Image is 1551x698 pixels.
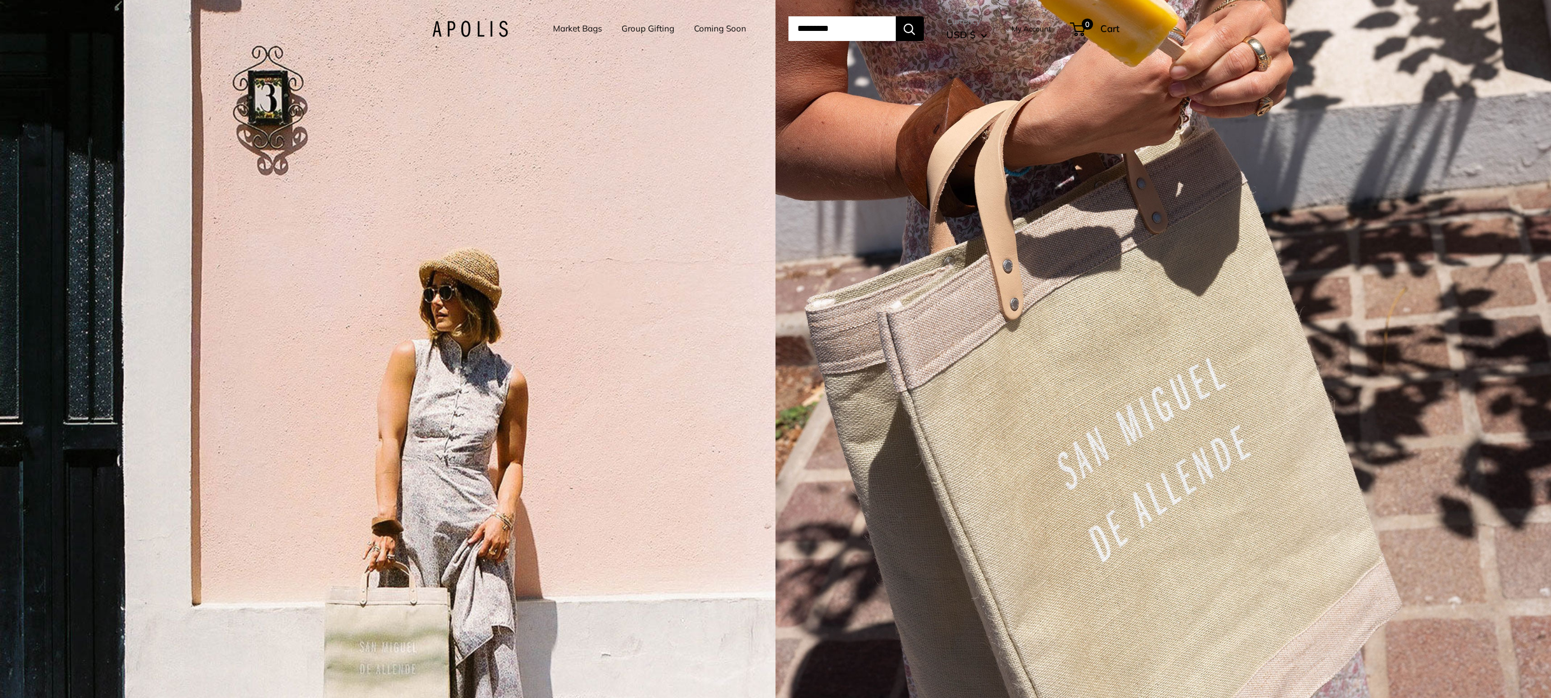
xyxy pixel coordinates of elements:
span: Cart [1100,22,1119,34]
input: Search... [788,16,896,41]
a: Group Gifting [622,21,674,37]
button: USD $ [946,26,987,44]
a: My Account [1012,22,1051,35]
span: 0 [1081,19,1092,30]
a: Market Bags [553,21,602,37]
img: Apolis [432,21,508,37]
button: Search [896,16,924,41]
span: USD $ [946,29,976,40]
a: 0 Cart [1071,20,1119,38]
a: Coming Soon [694,21,746,37]
span: Currency [946,13,987,29]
